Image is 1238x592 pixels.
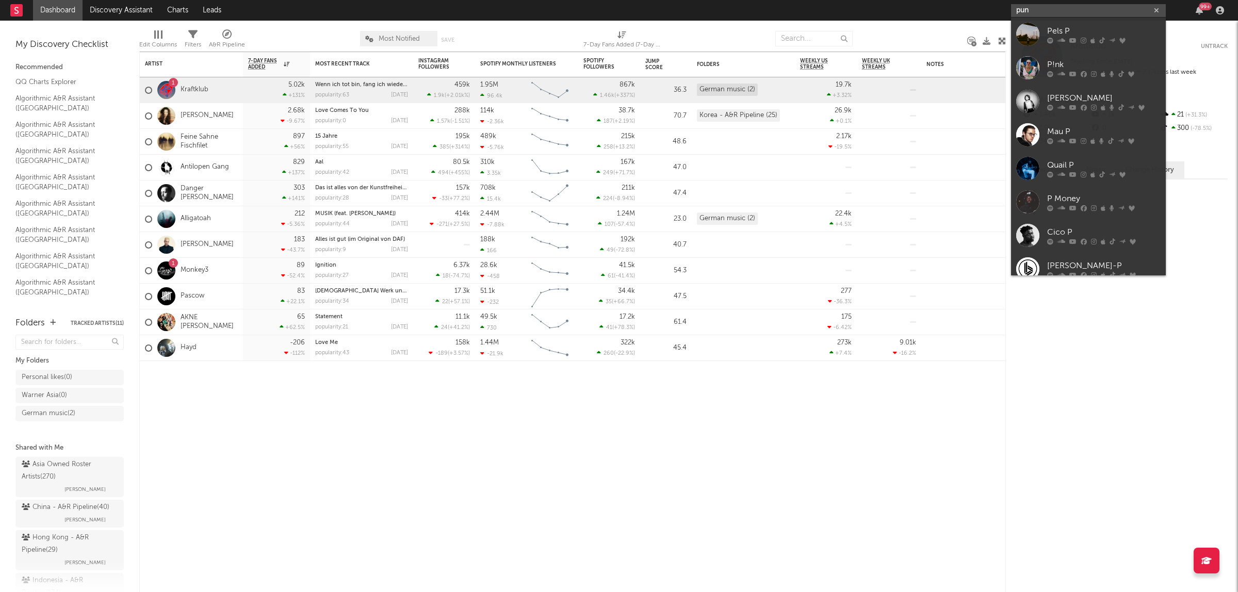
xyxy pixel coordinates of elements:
a: Algorithmic A&R Assistant ([GEOGRAPHIC_DATA]) [15,93,113,114]
div: +22.1 % [281,298,305,305]
div: popularity: 43 [315,350,349,356]
div: +131 % [283,92,305,98]
div: -112 % [284,350,305,356]
div: 167k [621,159,635,166]
div: ( ) [436,272,470,279]
div: German music (2) [697,84,758,96]
span: +78.3 % [614,325,633,331]
span: -72.8 % [615,248,633,253]
div: 2.44M [480,210,499,217]
div: 47.5 [645,290,687,303]
div: ( ) [427,92,470,98]
div: +7.4 % [829,350,852,356]
div: [DATE] [391,118,408,124]
div: 89 [297,262,305,269]
span: +2.01k % [446,93,468,98]
div: ( ) [430,118,470,124]
div: popularity: 9 [315,247,346,253]
span: +455 % [450,170,468,176]
a: AKNE [PERSON_NAME] [181,314,238,331]
div: Love Comes To You [315,108,408,113]
span: +27.5 % [449,222,468,227]
div: popularity: 28 [315,195,349,201]
div: ( ) [430,221,470,227]
div: Ignition [315,262,408,268]
span: 61 [608,273,614,279]
span: 249 [603,170,613,176]
div: 17.2k [620,314,635,320]
div: ( ) [433,143,470,150]
a: Algorithmic A&R Assistant ([GEOGRAPHIC_DATA]) [15,145,113,167]
div: Notes [926,61,1030,68]
a: Das ist alles von der Kunstfreiheit gedeckt - [GEOGRAPHIC_DATA] Version [315,185,513,191]
div: Artist [145,61,222,67]
div: 7-Day Fans Added (7-Day Fans Added) [583,26,661,56]
a: Kraftklub [181,86,208,94]
div: Jump Score [645,58,671,71]
div: ( ) [431,169,470,176]
div: 2.68k [288,107,305,114]
span: Weekly US Streams [800,58,836,70]
a: Wenn ich tot bin, fang ich wieder an [315,82,413,88]
div: ( ) [599,298,635,305]
span: 385 [439,144,449,150]
div: popularity: 21 [315,324,348,330]
svg: Chart title [527,103,573,129]
span: 22 [442,299,448,305]
div: 212 [295,210,305,217]
span: 187 [604,119,613,124]
div: [PERSON_NAME]-P [1047,259,1161,272]
div: Love Me [315,340,408,346]
div: 83 [297,288,305,294]
span: -41.4 % [615,273,633,279]
div: 897 [293,133,305,140]
span: 35 [606,299,612,305]
div: -232 [480,299,499,305]
div: A&R Pipeline [209,26,245,56]
span: Weekly UK Streams [862,58,901,70]
div: Cico P [1047,226,1161,238]
div: [DATE] [391,144,408,150]
div: ( ) [596,169,635,176]
span: 41 [606,325,612,331]
div: 40.7 [645,239,687,251]
div: Recommended [15,61,124,74]
div: -9.67 % [281,118,305,124]
div: 6.37k [453,262,470,269]
div: 21 [1159,108,1228,122]
div: ( ) [596,195,635,202]
svg: Chart title [527,155,573,180]
a: [PERSON_NAME]-P [1011,252,1166,286]
div: ( ) [597,350,635,356]
span: +41.2 % [449,325,468,331]
div: popularity: 34 [315,299,349,304]
div: ( ) [434,324,470,331]
div: 277 [841,288,852,294]
a: Algorithmic A&R Assistant ([GEOGRAPHIC_DATA]) [15,198,113,219]
div: [DATE] [391,273,408,278]
div: ( ) [601,272,635,279]
a: Alligatoah [181,215,211,223]
div: Warner Asia ( 0 ) [22,389,67,402]
div: 47.4 [645,187,687,200]
div: 22.4k [835,210,852,217]
div: [DATE] [391,170,408,175]
div: 303 [294,185,305,191]
div: -19.5 % [828,143,852,150]
div: Aal [315,159,408,165]
div: 211k [622,185,635,191]
div: Spotify Monthly Listeners [480,61,558,67]
div: MUSIK (feat. Alexander Marcus) [315,211,408,217]
span: 1.9k [434,93,445,98]
div: ( ) [599,324,635,331]
div: popularity: 27 [315,273,349,278]
div: 26.9k [835,107,852,114]
div: [DATE] [391,221,408,227]
div: -16.2 % [893,350,916,356]
span: -78.5 % [1189,126,1212,131]
a: Hong Kong - A&R Pipeline(29)[PERSON_NAME] [15,530,124,570]
div: 28.6k [480,262,497,269]
div: Korea - A&R Pipeline (25) [697,109,780,122]
div: Gottes Werk und Teufels Beitrag [315,288,408,294]
div: Spotify Followers [583,58,620,70]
